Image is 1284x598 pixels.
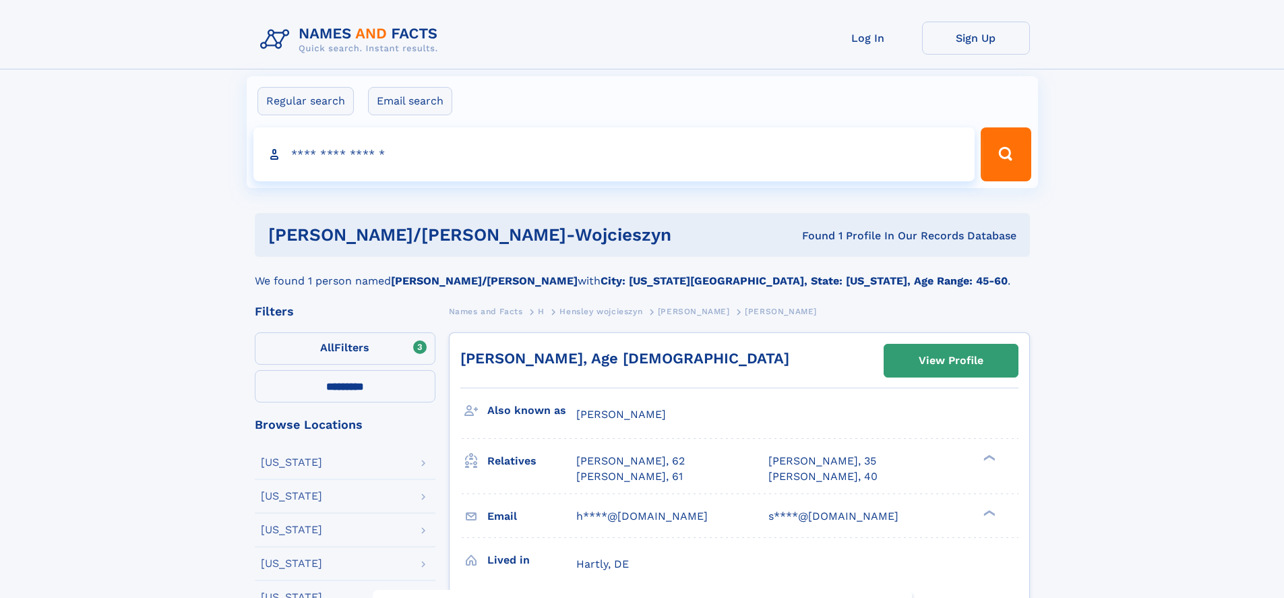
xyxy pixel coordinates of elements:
div: Found 1 Profile In Our Records Database [737,229,1016,243]
h3: Lived in [487,549,576,572]
a: [PERSON_NAME], 40 [768,469,878,484]
span: Hensley wojcieszyn [559,307,642,316]
span: All [320,341,334,354]
div: View Profile [919,345,983,376]
img: Logo Names and Facts [255,22,449,58]
a: [PERSON_NAME], Age [DEMOGRAPHIC_DATA] [460,350,789,367]
div: ❯ [980,454,996,462]
span: H [538,307,545,316]
span: Hartly, DE [576,558,629,570]
button: Search Button [981,127,1031,181]
label: Regular search [257,87,354,115]
div: [US_STATE] [261,457,322,468]
a: H [538,303,545,320]
a: Sign Up [922,22,1030,55]
a: View Profile [884,345,1018,377]
span: [PERSON_NAME] [745,307,817,316]
h3: Also known as [487,399,576,422]
a: [PERSON_NAME], 35 [768,454,876,469]
a: [PERSON_NAME], 61 [576,469,683,484]
label: Filters [255,332,435,365]
a: [PERSON_NAME], 62 [576,454,685,469]
label: Email search [368,87,452,115]
div: Browse Locations [255,419,435,431]
div: We found 1 person named with . [255,257,1030,289]
div: [US_STATE] [261,558,322,569]
a: Hensley wojcieszyn [559,303,642,320]
div: Filters [255,305,435,318]
span: [PERSON_NAME] [576,408,666,421]
div: [US_STATE] [261,525,322,535]
h3: Email [487,505,576,528]
div: [US_STATE] [261,491,322,502]
b: City: [US_STATE][GEOGRAPHIC_DATA], State: [US_STATE], Age Range: 45-60 [601,274,1008,287]
h3: Relatives [487,450,576,473]
span: [PERSON_NAME] [658,307,730,316]
a: [PERSON_NAME] [658,303,730,320]
h1: [PERSON_NAME]/[PERSON_NAME]-wojcieszyn [268,227,737,243]
a: Names and Facts [449,303,523,320]
div: ❯ [980,508,996,517]
b: [PERSON_NAME]/[PERSON_NAME] [391,274,578,287]
input: search input [253,127,975,181]
a: Log In [814,22,922,55]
